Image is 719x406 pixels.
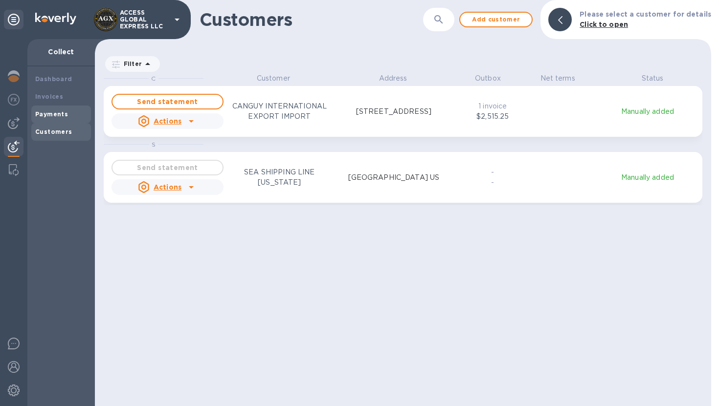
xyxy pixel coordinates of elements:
button: Send statementActionsSEA SHIPPING LINE [US_STATE][GEOGRAPHIC_DATA] US--Manually added [104,152,702,203]
p: Manually added [599,172,697,183]
img: Foreign exchange [8,94,20,106]
u: Actions [154,117,181,125]
button: Send statementActionsCANGUY INTERNATIONAL EXPORT IMPORT[STREET_ADDRESS]1 invoice$2,515.25Manually... [104,86,702,137]
b: Click to open [580,21,628,28]
b: Dashboard [35,75,72,83]
p: Status [603,73,702,84]
p: CANGUY INTERNATIONAL EXPORT IMPORT [224,101,336,122]
b: Payments [35,110,68,118]
span: Add customer [468,14,524,25]
p: Net terms [533,73,583,84]
p: [GEOGRAPHIC_DATA] US [348,172,440,183]
p: $2,515.25 [470,111,515,122]
span: C [151,75,156,82]
p: Manually added [599,107,697,117]
span: Send statement [120,96,215,107]
p: - [470,167,515,177]
p: Customer [224,73,323,84]
p: Outbox [463,73,513,84]
span: S [152,141,156,148]
button: Add customer [459,12,533,27]
button: Send statement [112,94,224,109]
u: Actions [154,183,181,191]
div: Unpin categories [4,10,23,29]
img: Logo [35,13,76,24]
p: 1 invoice [470,101,515,111]
b: Please select a customer for details [580,10,711,18]
p: Filter [120,60,142,68]
p: Address [343,73,443,84]
p: - [470,177,515,188]
p: ACCESS GLOBAL EXPRESS LLC [120,9,169,30]
h1: Customers [200,9,404,30]
p: [STREET_ADDRESS] [356,107,431,117]
b: Customers [35,128,72,135]
p: SEA SHIPPING LINE [US_STATE] [224,167,336,188]
div: grid [104,73,711,406]
p: Collect [35,47,87,57]
b: Invoices [35,93,63,100]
